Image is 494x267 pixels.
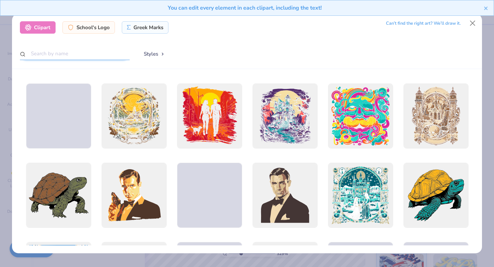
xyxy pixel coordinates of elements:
input: Search by name [20,47,130,60]
div: You can edit every element in each clipart, including the text! [5,4,484,12]
div: Greek Marks [122,21,169,34]
div: School's Logo [62,21,115,34]
button: close [484,4,489,12]
button: Styles [137,47,172,60]
div: Clipart [20,21,56,34]
button: Close [466,17,479,30]
div: Can’t find the right art? We’ll draw it. [386,18,461,30]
